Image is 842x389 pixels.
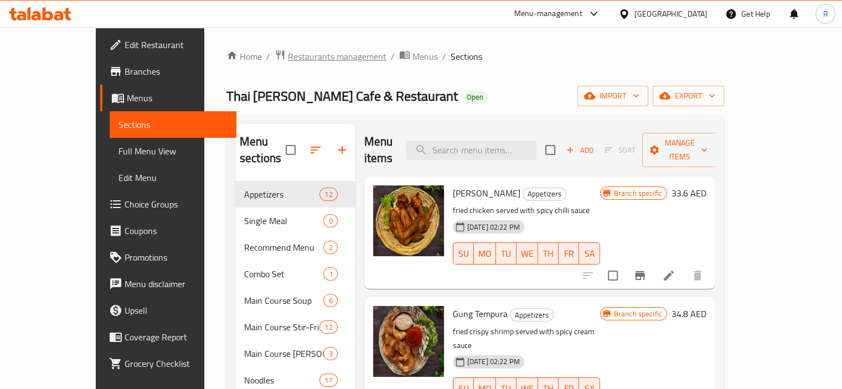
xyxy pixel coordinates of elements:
[100,244,236,271] a: Promotions
[539,138,562,162] span: Select section
[391,50,395,63] li: /
[323,347,337,360] div: items
[244,241,324,254] span: Recommend Menu
[125,198,228,211] span: Choice Groups
[235,261,355,287] div: Combo Set1
[125,304,228,317] span: Upsell
[324,269,337,279] span: 1
[671,185,706,201] h6: 33.6 AED
[125,38,228,51] span: Edit Restaurant
[453,325,600,352] p: fried crispy shrimp served with spicy cream sauce
[653,86,724,106] button: export
[474,242,496,264] button: MO
[125,277,228,291] span: Menu disclaimer
[319,374,337,387] div: items
[442,50,446,63] li: /
[118,118,228,131] span: Sections
[226,49,724,64] nav: breadcrumb
[458,246,469,262] span: SU
[244,267,324,281] div: Combo Set
[266,50,270,63] li: /
[235,208,355,234] div: Single Meal0
[244,214,324,227] span: Single Meal
[323,241,337,254] div: items
[319,320,337,334] div: items
[244,294,324,307] span: Main Course Soup
[579,242,600,264] button: SA
[288,50,386,63] span: Restaurants management
[226,84,458,108] span: Thai [PERSON_NAME] Cafe & Restaurant
[609,188,667,199] span: Branch specific
[364,133,393,167] h2: Menu items
[125,251,228,264] span: Promotions
[100,32,236,58] a: Edit Restaurant
[586,89,639,103] span: import
[235,287,355,314] div: Main Course Soup6
[226,50,262,63] a: Home
[235,340,355,367] div: Main Course [PERSON_NAME]3
[559,242,579,264] button: FR
[100,297,236,324] a: Upsell
[500,246,512,262] span: TU
[662,269,675,282] a: Edit menu item
[100,85,236,111] a: Menus
[510,309,553,321] span: Appetizers
[523,188,566,201] div: Appetizers
[110,164,236,191] a: Edit Menu
[373,306,444,377] img: Gung Tempura
[634,8,707,20] div: [GEOGRAPHIC_DATA]
[100,271,236,297] a: Menu disclaimer
[244,188,319,201] span: Appetizers
[463,222,524,232] span: [DATE] 02:22 PM
[565,144,595,157] span: Add
[244,347,324,360] div: Main Course Curry
[662,89,715,103] span: export
[651,136,707,164] span: Manage items
[302,137,329,163] span: Sort sections
[463,356,524,367] span: [DATE] 02:22 PM
[320,375,337,386] span: 17
[538,242,559,264] button: TH
[244,347,324,360] span: Main Course [PERSON_NAME]
[244,374,319,387] span: Noodles
[323,267,337,281] div: items
[562,142,597,159] span: Add item
[323,214,337,227] div: items
[510,308,554,321] div: Appetizers
[127,91,228,105] span: Menus
[244,320,319,334] span: Main Course Stir-Fried
[823,8,828,20] span: R
[684,262,711,289] button: delete
[453,242,474,264] button: SU
[543,246,554,262] span: TH
[496,242,516,264] button: TU
[523,188,566,200] span: Appetizers
[627,262,653,289] button: Branch-specific-item
[453,204,600,217] p: fried chicken served with spicy chilli sauce
[324,295,337,306] span: 6
[324,349,337,359] span: 3
[451,50,482,63] span: Sections
[563,246,575,262] span: FR
[462,92,488,102] span: Open
[324,216,337,226] span: 0
[597,142,642,159] span: Select section first
[671,306,706,321] h6: 34.8 AED
[324,242,337,253] span: 2
[125,224,228,237] span: Coupons
[275,49,386,64] a: Restaurants management
[320,322,337,333] span: 12
[110,138,236,164] a: Full Menu View
[110,111,236,138] a: Sections
[279,138,302,162] span: Select all sections
[399,49,438,64] a: Menus
[521,246,534,262] span: WE
[373,185,444,256] img: Gai Tod
[453,305,508,322] span: Gung Tempura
